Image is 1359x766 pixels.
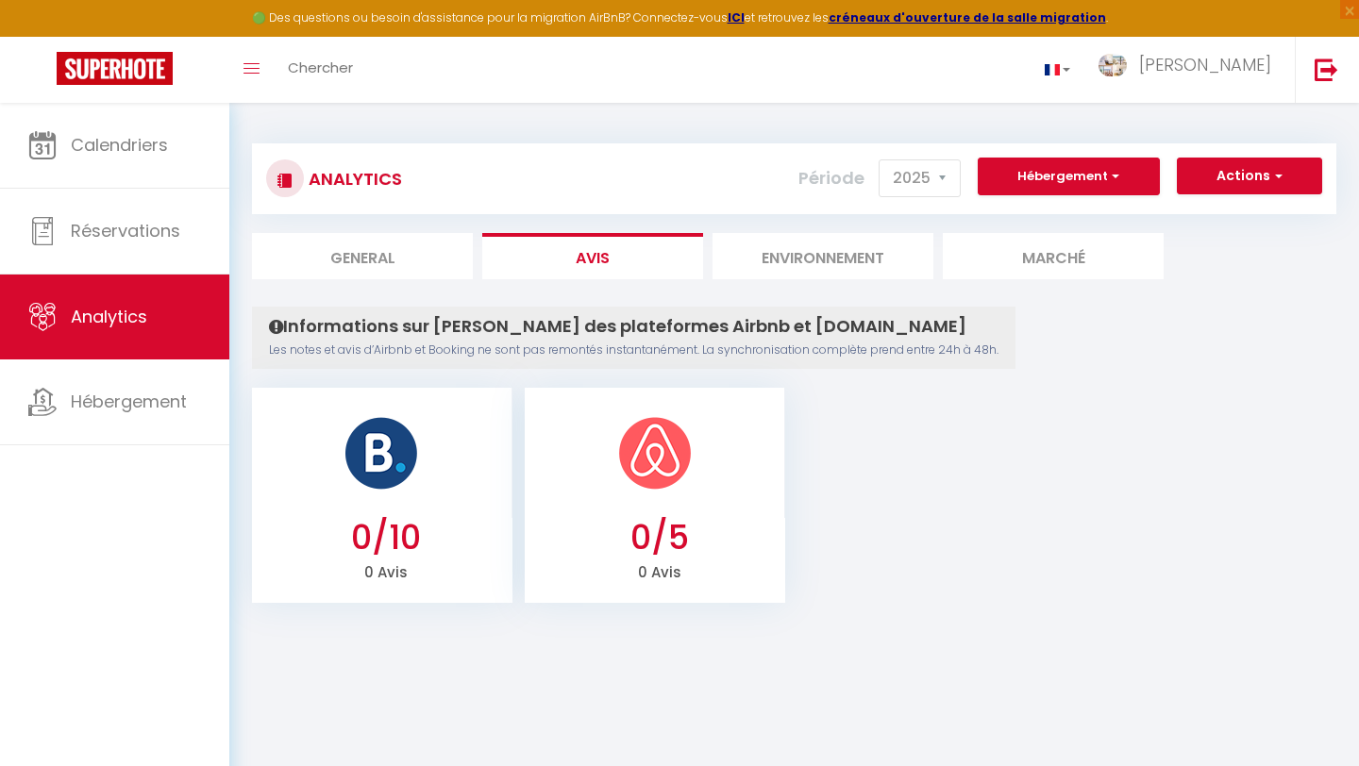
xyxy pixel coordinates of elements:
[71,305,147,328] span: Analytics
[304,158,402,200] h3: Analytics
[713,233,933,279] li: Environnement
[71,390,187,413] span: Hébergement
[57,52,173,85] img: Super Booking
[798,158,864,199] label: Période
[482,233,703,279] li: Avis
[265,518,508,558] h3: 0/10
[829,9,1106,25] a: créneaux d'ouverture de la salle migration
[265,558,508,584] p: 0 Avis
[538,518,780,558] h3: 0/5
[1084,37,1295,103] a: ... [PERSON_NAME]
[1177,158,1322,195] button: Actions
[274,37,367,103] a: Chercher
[252,233,473,279] li: General
[978,158,1160,195] button: Hébergement
[1139,53,1271,76] span: [PERSON_NAME]
[71,133,168,157] span: Calendriers
[728,9,745,25] a: ICI
[15,8,72,64] button: Ouvrir le widget de chat LiveChat
[269,316,998,337] h4: Informations sur [PERSON_NAME] des plateformes Airbnb et [DOMAIN_NAME]
[943,233,1164,279] li: Marché
[1099,54,1127,76] img: ...
[538,558,780,584] p: 0 Avis
[269,341,998,359] p: Les notes et avis d’Airbnb et Booking ne sont pas remontés instantanément. La synchronisation com...
[71,219,180,242] span: Réservations
[288,58,353,77] span: Chercher
[1315,58,1338,81] img: logout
